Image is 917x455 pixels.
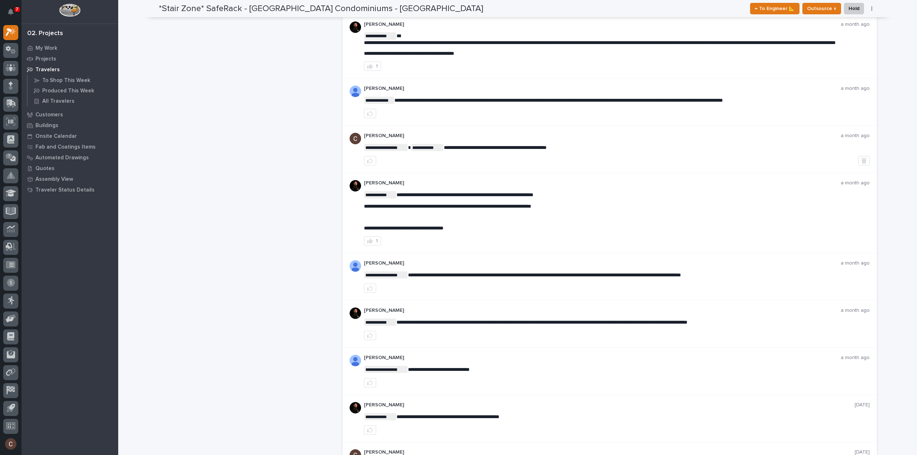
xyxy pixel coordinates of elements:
div: Notifications7 [9,9,18,20]
p: Travelers [35,67,60,73]
p: [PERSON_NAME] [364,133,841,139]
div: 02. Projects [27,30,63,38]
img: zmKUmRVDQjmBLfnAs97p [350,21,361,33]
button: ← To Engineer 📐 [750,3,800,14]
button: like this post [364,378,376,387]
p: My Work [35,45,57,52]
span: Outsource ↑ [807,4,836,13]
h2: *Stair Zone* SafeRack - [GEOGRAPHIC_DATA] Condominiums - [GEOGRAPHIC_DATA] [159,4,483,14]
button: Notifications [3,4,18,19]
span: ← To Engineer 📐 [755,4,795,13]
a: All Travelers [28,96,118,106]
p: [PERSON_NAME] [364,402,855,408]
button: like this post [364,425,376,435]
p: All Travelers [42,98,75,105]
span: Hold [849,4,859,13]
p: [PERSON_NAME] [364,86,841,92]
p: [PERSON_NAME] [364,180,841,186]
img: AGNmyxaji213nCK4JzPdPN3H3CMBhXDSA2tJ_sy3UIa5=s96-c [350,133,361,144]
img: AOh14GhWdCmNGdrYYOPqe-VVv6zVZj5eQYWy4aoH1XOH=s96-c [350,260,361,272]
a: Quotes [21,163,118,174]
div: 1 [376,238,378,243]
p: To Shop This Week [42,77,90,84]
p: a month ago [841,180,870,186]
a: Traveler Status Details [21,184,118,195]
img: AOh14GhWdCmNGdrYYOPqe-VVv6zVZj5eQYWy4aoH1XOH=s96-c [350,355,361,366]
a: Fab and Coatings Items [21,141,118,152]
p: [PERSON_NAME] [364,21,841,28]
button: Outsource ↑ [802,3,841,14]
p: [PERSON_NAME] [364,260,841,266]
button: Delete post [858,156,870,165]
button: 1 [364,236,381,246]
a: Produced This Week [28,86,118,96]
img: AOh14GhWdCmNGdrYYOPqe-VVv6zVZj5eQYWy4aoH1XOH=s96-c [350,86,361,97]
button: like this post [364,109,376,118]
button: like this post [364,331,376,340]
button: like this post [364,156,376,165]
a: Projects [21,53,118,64]
p: Produced This Week [42,88,94,94]
a: Assembly View [21,174,118,184]
p: [PERSON_NAME] [364,355,841,361]
a: To Shop This Week [28,75,118,85]
p: [PERSON_NAME] [364,308,841,314]
a: Travelers [21,64,118,75]
p: Fab and Coatings Items [35,144,96,150]
p: Quotes [35,165,54,172]
button: like this post [364,284,376,293]
p: a month ago [841,308,870,314]
p: Customers [35,112,63,118]
p: Automated Drawings [35,155,89,161]
button: 1 [364,62,381,71]
p: Onsite Calendar [35,133,77,140]
button: Hold [844,3,864,14]
a: Buildings [21,120,118,131]
div: 1 [376,64,378,69]
img: zmKUmRVDQjmBLfnAs97p [350,180,361,192]
img: Workspace Logo [59,4,80,17]
a: Automated Drawings [21,152,118,163]
p: a month ago [841,133,870,139]
p: a month ago [841,21,870,28]
button: users-avatar [3,436,18,451]
p: a month ago [841,260,870,266]
a: My Work [21,43,118,53]
p: [DATE] [855,402,870,408]
p: Buildings [35,122,58,129]
img: zmKUmRVDQjmBLfnAs97p [350,402,361,413]
a: Customers [21,109,118,120]
p: a month ago [841,355,870,361]
a: Onsite Calendar [21,131,118,141]
p: 7 [16,7,18,12]
p: Assembly View [35,176,73,183]
img: zmKUmRVDQjmBLfnAs97p [350,308,361,319]
p: Traveler Status Details [35,187,95,193]
p: Projects [35,56,56,62]
p: a month ago [841,86,870,92]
